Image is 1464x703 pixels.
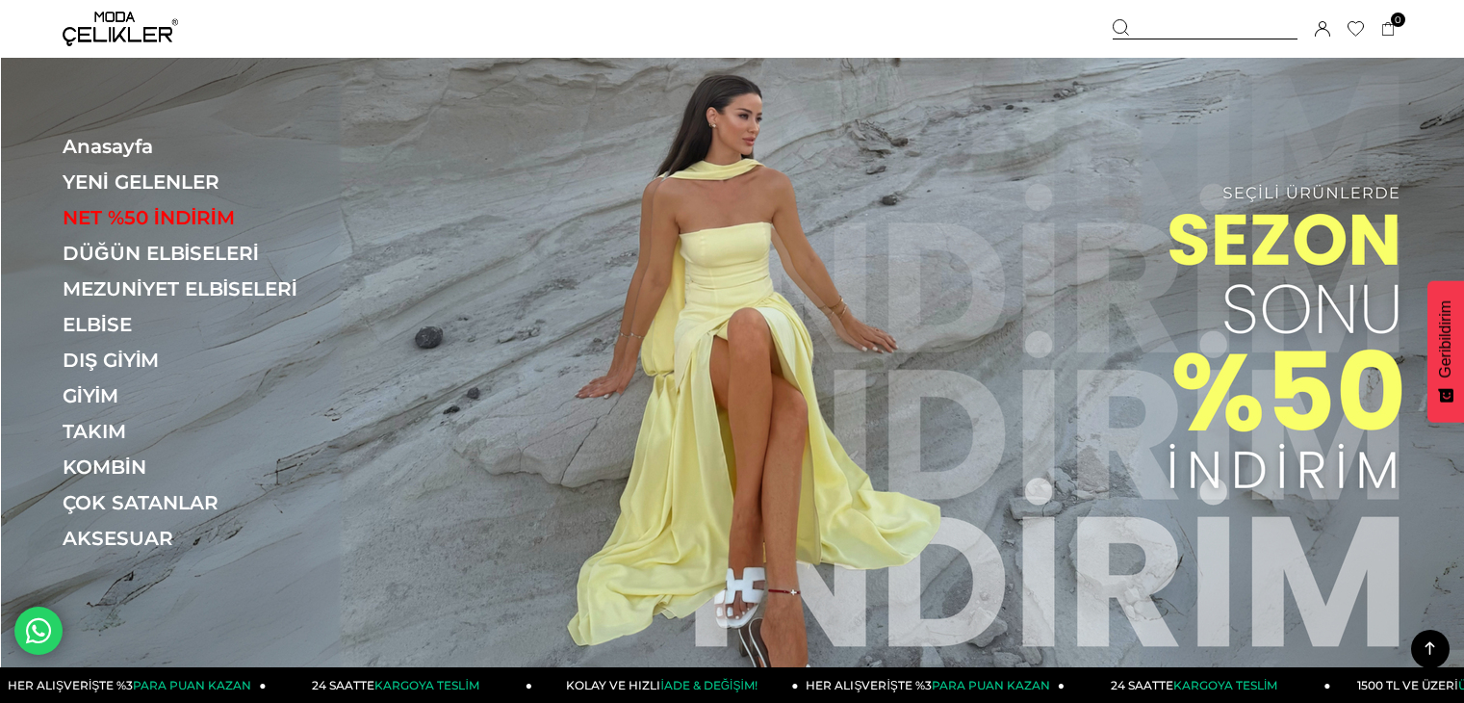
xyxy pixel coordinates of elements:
[1391,13,1405,27] span: 0
[63,420,327,443] a: TAKIM
[63,527,327,550] a: AKSESUAR
[932,678,1050,692] span: PARA PUAN KAZAN
[660,678,757,692] span: İADE & DEĞİŞİM!
[63,456,327,479] a: KOMBİN
[1381,22,1396,37] a: 0
[799,667,1066,703] a: HER ALIŞVERİŞTE %3PARA PUAN KAZAN
[532,667,799,703] a: KOLAY VE HIZLIİADE & DEĞİŞİM!
[374,678,478,692] span: KARGOYA TESLİM
[63,313,327,336] a: ELBİSE
[1427,281,1464,423] button: Geribildirim - Show survey
[63,135,327,158] a: Anasayfa
[63,384,327,407] a: GİYİM
[1437,300,1454,378] span: Geribildirim
[63,242,327,265] a: DÜĞÜN ELBİSELERİ
[63,206,327,229] a: NET %50 İNDİRİM
[63,277,327,300] a: MEZUNİYET ELBİSELERİ
[1173,678,1277,692] span: KARGOYA TESLİM
[133,678,251,692] span: PARA PUAN KAZAN
[63,491,327,514] a: ÇOK SATANLAR
[1065,667,1331,703] a: 24 SAATTEKARGOYA TESLİM
[267,667,533,703] a: 24 SAATTEKARGOYA TESLİM
[63,170,327,194] a: YENİ GELENLER
[63,349,327,372] a: DIŞ GİYİM
[63,12,178,46] img: logo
